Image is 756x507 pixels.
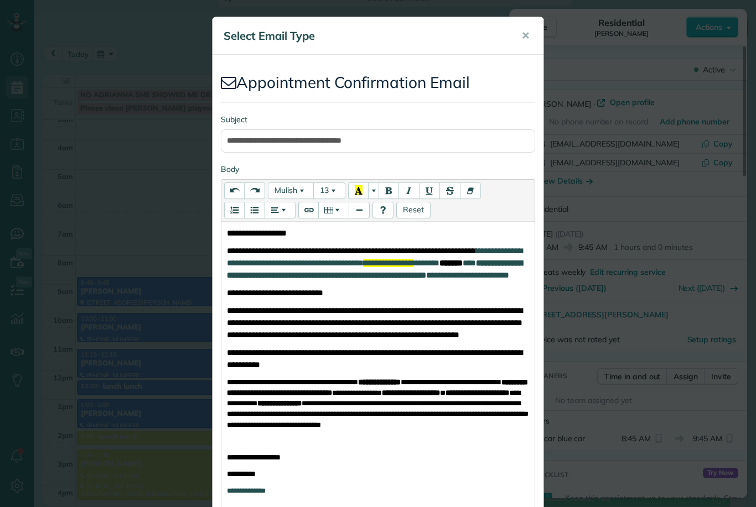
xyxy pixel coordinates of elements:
[268,182,314,199] button: Mulish
[221,164,535,175] label: Body
[275,185,297,195] span: Mulish
[221,74,535,91] h2: Appointment Confirmation Email
[396,202,431,218] button: Resets template content to default
[521,29,530,42] span: ✕
[313,182,345,199] button: 13
[221,114,535,125] label: Subject
[320,185,329,195] span: 13
[224,28,506,44] h5: Select Email Type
